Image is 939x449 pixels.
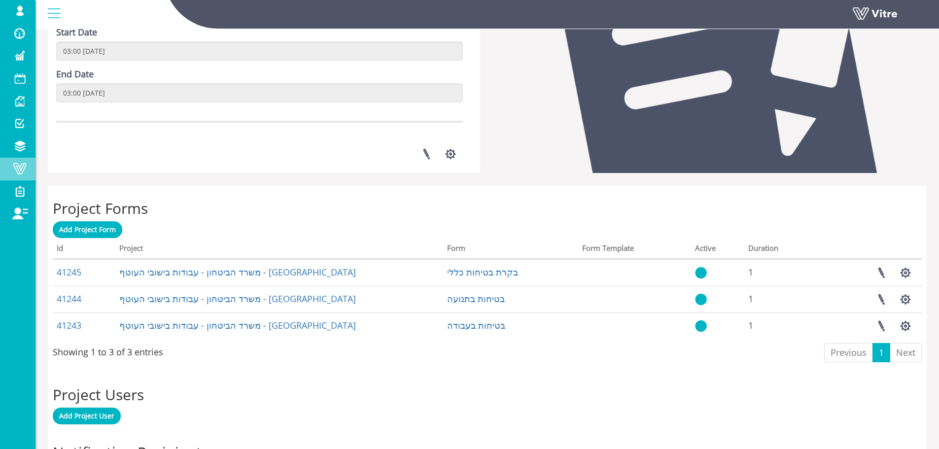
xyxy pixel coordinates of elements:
th: Project [115,241,443,259]
span: Add Project Form [59,225,116,234]
img: yes [695,293,707,306]
th: Form [443,241,578,259]
a: 41243 [57,319,81,331]
a: 41245 [57,266,81,278]
th: Duration [744,241,816,259]
td: 1 [744,286,816,312]
a: בטיחות בעבודה [447,319,505,331]
a: בקרת בטיחות כללי [447,266,518,278]
th: Active [691,241,744,259]
div: Showing 1 to 3 of 3 entries [53,342,163,359]
a: משרד הביטחון - עבודות בישובי העוטף - [GEOGRAPHIC_DATA] [119,319,356,331]
img: yes [695,267,707,279]
label: End Date [56,68,94,81]
a: משרד הביטחון - עבודות בישובי העוטף - [GEOGRAPHIC_DATA] [119,293,356,305]
a: 41244 [57,293,81,305]
img: yes [695,320,707,332]
span: Add Project User [59,411,114,420]
a: Next [890,343,922,363]
a: משרד הביטחון - עבודות בישובי העוטף - [GEOGRAPHIC_DATA] [119,266,356,278]
a: בטיחות בתנועה [447,293,505,305]
td: 1 [744,312,816,339]
h2: Project Forms [53,200,922,216]
th: Form Template [578,241,691,259]
h2: Project Users [53,386,922,403]
th: Id [53,241,115,259]
td: 1 [744,259,816,286]
a: Add Project User [53,408,121,424]
a: Add Project Form [53,221,122,238]
a: 1 [872,343,890,363]
a: Previous [824,343,873,363]
label: Start Date [56,26,97,39]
